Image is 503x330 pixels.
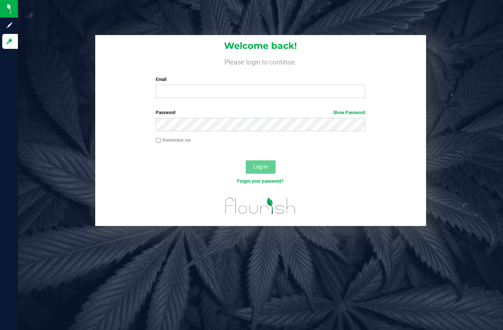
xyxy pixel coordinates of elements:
h1: Welcome back! [95,41,426,51]
a: Show Password [333,110,365,115]
span: Log In [253,164,268,170]
label: Email [156,76,365,83]
input: Remember me [156,138,161,143]
img: flourish_logo.svg [219,192,302,219]
h4: Please login to continue. [95,57,426,66]
a: Forgot your password? [237,179,283,184]
label: Remember me [156,137,191,144]
inline-svg: Sign up [6,22,13,29]
button: Log In [246,160,276,174]
inline-svg: Log in [6,38,13,45]
span: Password [156,110,176,115]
